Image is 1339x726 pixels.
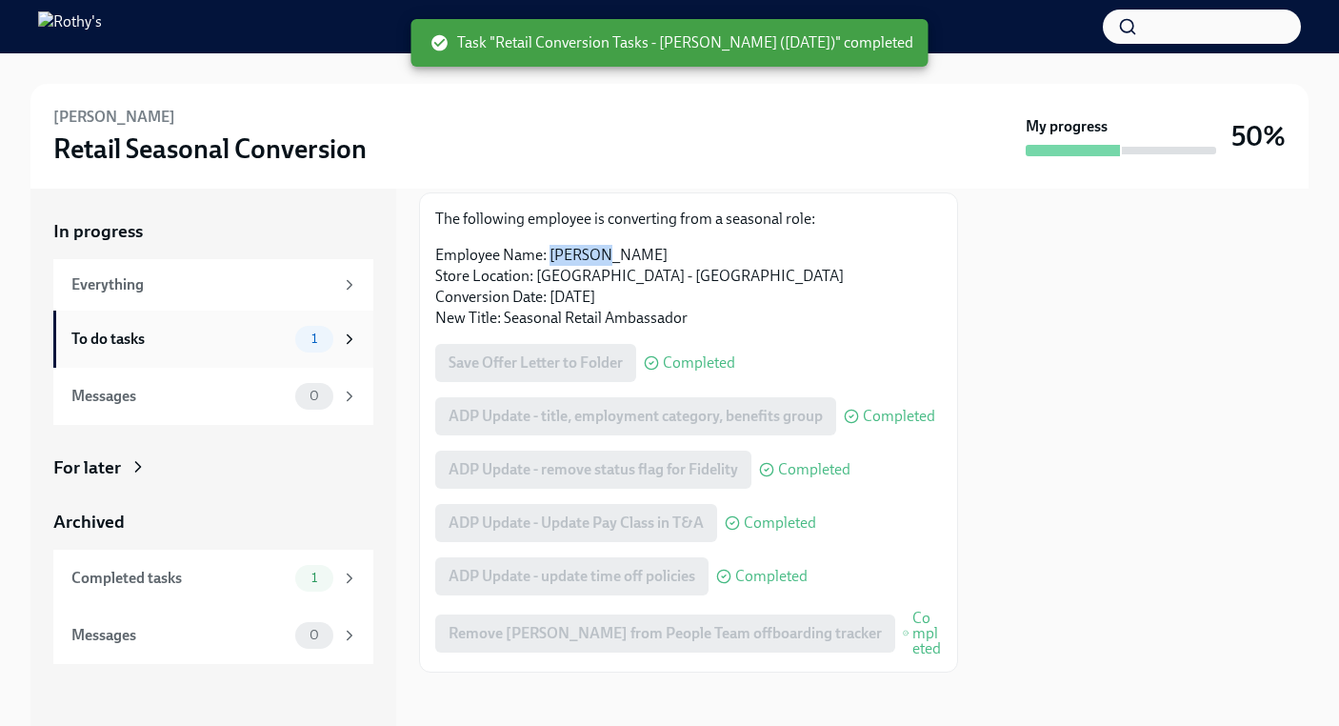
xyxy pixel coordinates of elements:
[744,515,816,531] span: Completed
[663,355,735,371] span: Completed
[298,389,330,403] span: 0
[53,368,373,425] a: Messages0
[430,32,913,53] span: Task "Retail Conversion Tasks - [PERSON_NAME] ([DATE])" completed
[71,386,288,407] div: Messages
[300,571,329,585] span: 1
[53,550,373,607] a: Completed tasks1
[71,625,288,646] div: Messages
[435,245,942,329] p: Employee Name: [PERSON_NAME] Store Location: [GEOGRAPHIC_DATA] - [GEOGRAPHIC_DATA] Conversion Dat...
[778,462,850,477] span: Completed
[1026,116,1108,137] strong: My progress
[863,409,935,424] span: Completed
[53,455,121,480] div: For later
[53,455,373,480] a: For later
[71,274,333,295] div: Everything
[298,628,330,642] span: 0
[435,209,942,230] p: The following employee is converting from a seasonal role:
[71,568,288,589] div: Completed tasks
[53,219,373,244] a: In progress
[53,107,175,128] h6: [PERSON_NAME]
[38,11,102,42] img: Rothy's
[300,332,329,346] span: 1
[53,311,373,368] a: To do tasks1
[53,259,373,311] a: Everything
[53,510,373,534] a: Archived
[1231,119,1286,153] h3: 50%
[53,131,367,166] h3: Retail Seasonal Conversion
[53,607,373,664] a: Messages0
[71,329,288,350] div: To do tasks
[735,569,808,584] span: Completed
[912,611,942,656] span: Completed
